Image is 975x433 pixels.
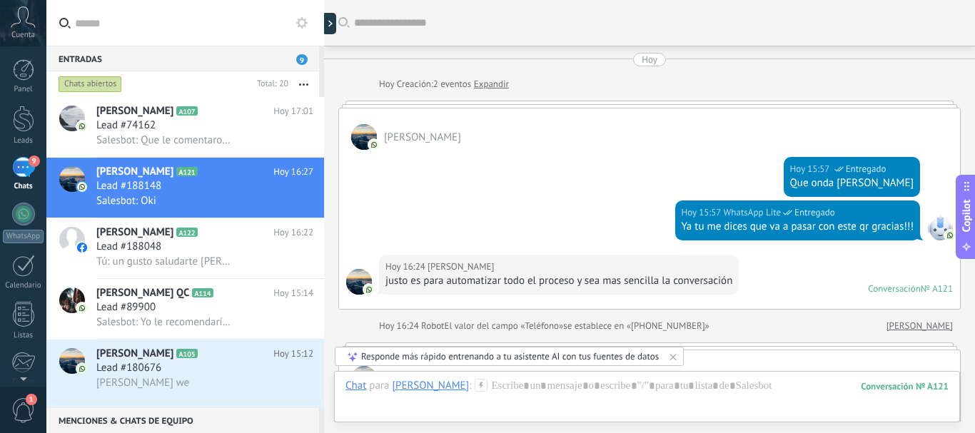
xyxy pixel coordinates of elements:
div: Responde más rápido entrenando a tu asistente AI con tus fuentes de datos [361,350,659,362]
span: Lead #180676 [96,361,161,375]
span: [PERSON_NAME] we [96,376,189,389]
div: WhatsApp [3,230,44,243]
span: Salesbot: Yo le recomendaría tener una segunda opinión médica [96,315,235,329]
span: 9 [29,156,40,167]
div: Total: 20 [251,77,288,91]
span: WhatsApp Lite [724,205,781,220]
span: Marco Monsivais [346,269,372,295]
img: icon [77,182,87,192]
div: Hoy [379,77,397,91]
span: Tú: un gusto saludarte [PERSON_NAME] , cual es tu padecimiento ? [96,255,235,268]
span: 1 [26,394,37,405]
span: Cuenta [11,31,35,40]
a: avataricon[PERSON_NAME]A122Hoy 16:22Lead #188048Tú: un gusto saludarte [PERSON_NAME] , cual es tu... [46,218,324,278]
div: Chats abiertos [59,76,122,93]
span: Robot [421,320,444,332]
span: Hoy 15:14 [273,286,313,300]
a: Expandir [474,77,509,91]
span: Hoy 17:01 [273,104,313,118]
a: [PERSON_NAME] [886,319,953,333]
span: A105 [176,349,197,358]
a: avataricon[PERSON_NAME] QCA114Hoy 15:14Lead #89900Salesbot: Yo le recomendaría tener una segunda ... [46,279,324,339]
span: A114 [192,288,213,297]
span: [PERSON_NAME] [96,104,173,118]
span: Entregado [846,162,886,176]
a: avataricon[PERSON_NAME]A121Hoy 16:27Lead #188148Salesbot: Oki [46,158,324,218]
span: [PERSON_NAME] QC [96,286,189,300]
span: Marco Monsivais [351,366,377,392]
span: Hoy 15:12 [273,347,313,361]
img: icon [77,364,87,374]
div: Chats [3,182,44,191]
div: Creación: [379,77,509,91]
span: : [469,379,471,393]
span: Lead #188048 [96,240,161,254]
span: Copilot [959,199,974,232]
span: Salesbot: Que le comentaron ? [96,133,235,147]
div: Entradas [46,46,319,71]
span: Marco Monsivais [351,124,377,150]
span: A121 [176,167,197,176]
a: avataricon[PERSON_NAME]A107Hoy 17:01Lead #74162Salesbot: Que le comentaron ? [46,97,324,157]
span: [PERSON_NAME] [96,225,173,240]
span: Hoy 16:27 [273,165,313,179]
span: para [369,379,389,393]
span: Entregado [794,205,835,220]
div: Ya tu me dices que va a pasar con este qr gracias!!! [682,220,914,234]
div: 121 [861,380,949,392]
span: A107 [176,106,197,116]
span: se establece en «[PHONE_NUMBER]» [563,319,709,333]
img: icon [77,121,87,131]
a: avataricon[PERSON_NAME]A105Hoy 15:12Lead #180676[PERSON_NAME] we [46,340,324,399]
img: com.amocrm.amocrmwa.svg [364,285,374,295]
span: Lead #188148 [96,179,161,193]
div: Que onda [PERSON_NAME] [790,176,914,190]
span: El valor del campo «Teléfono» [445,319,564,333]
span: Marco Monsivais [384,131,461,144]
div: № A121 [921,282,953,295]
span: Hoy 16:22 [273,225,313,240]
span: WhatsApp Lite [927,215,953,240]
div: Mostrar [322,13,336,34]
div: Panel [3,85,44,94]
span: Salesbot: Oki [96,194,156,208]
span: Lead #74162 [96,118,156,133]
div: Hoy [642,53,657,66]
span: [PERSON_NAME] [96,347,173,361]
div: Conversación [868,282,921,295]
img: com.amocrm.amocrmwa.svg [369,140,379,150]
div: Hoy 15:57 [682,205,724,220]
span: A122 [176,228,197,237]
div: Hoy 15:57 [790,162,832,176]
div: justo es para automatizar todo el proceso y sea mas sencilla la conversación [385,274,732,288]
div: Leads [3,136,44,146]
img: com.amocrm.amocrmwa.svg [945,230,955,240]
div: Marco Monsivais [392,379,469,392]
span: [PERSON_NAME] [96,165,173,179]
span: 9 [296,54,308,65]
div: Calendario [3,281,44,290]
div: Menciones & Chats de equipo [46,407,319,433]
div: Hoy 16:24 [385,260,428,274]
img: icon [77,243,87,253]
img: icon [77,303,87,313]
span: Marco Monsivais [428,260,494,274]
div: Listas [3,331,44,340]
span: 2 eventos [433,77,471,91]
div: Hoy 16:24 [379,319,421,333]
span: Lead #89900 [96,300,156,315]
